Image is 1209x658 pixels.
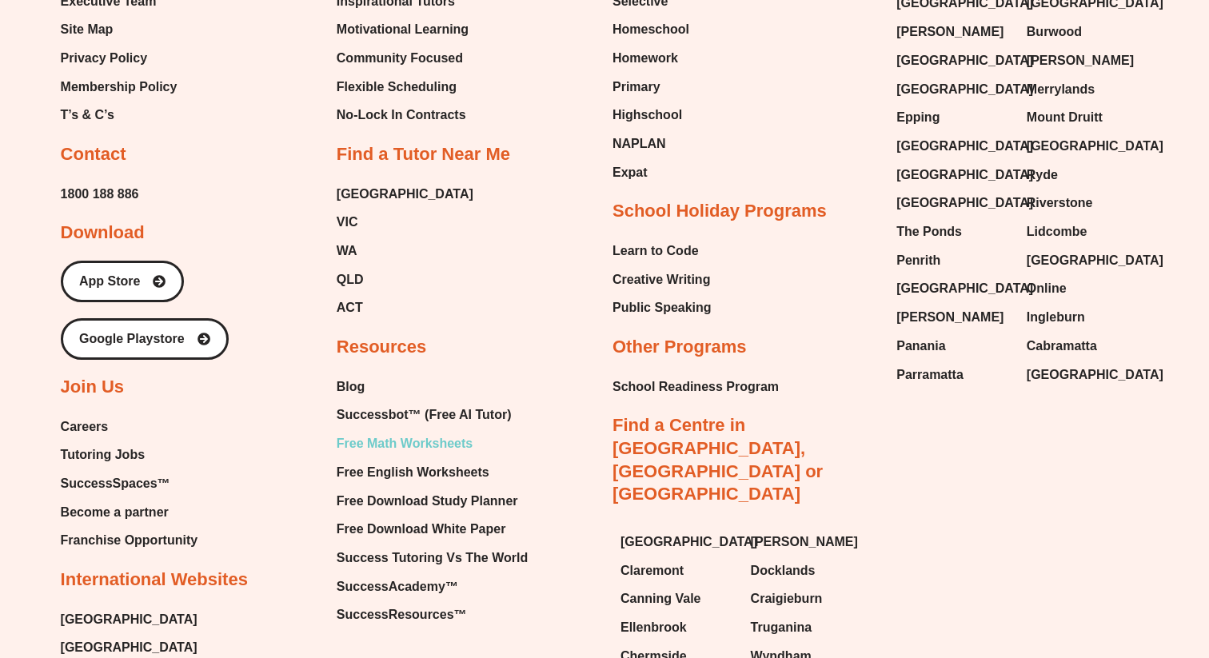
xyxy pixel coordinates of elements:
span: Epping [896,106,940,130]
span: Learn to Code [612,239,699,263]
span: Creative Writing [612,268,710,292]
span: Mount Druitt [1027,106,1103,130]
span: Primary [612,75,660,99]
span: Highschool [612,103,682,127]
a: Ellenbrook [620,616,735,640]
a: [GEOGRAPHIC_DATA] [61,608,198,632]
a: Creative Writing [612,268,712,292]
span: T’s & C’s [61,103,114,127]
span: Free Download Study Planner [337,489,518,513]
span: [GEOGRAPHIC_DATA] [896,163,1033,187]
a: School Readiness Program [612,375,779,399]
a: Careers [61,415,198,439]
a: SuccessResources™ [337,603,528,627]
span: Parramatta [896,363,964,387]
span: Blog [337,375,365,399]
a: Find a Centre in [GEOGRAPHIC_DATA], [GEOGRAPHIC_DATA] or [GEOGRAPHIC_DATA] [612,415,823,504]
span: Homework [612,46,678,70]
a: Homeschool [612,18,689,42]
span: 1800 188 886 [61,182,139,206]
a: Success Tutoring Vs The World [337,546,528,570]
a: Site Map [61,18,178,42]
a: Parramatta [896,363,1011,387]
a: Free Math Worksheets [337,432,528,456]
div: Chat Widget [935,477,1209,658]
a: Riverstone [1027,191,1141,215]
h2: Resources [337,336,427,359]
a: Epping [896,106,1011,130]
span: ACT [337,296,363,320]
a: Ryde [1027,163,1141,187]
a: The Ponds [896,220,1011,244]
h2: Contact [61,143,126,166]
span: No-Lock In Contracts [337,103,466,127]
a: ACT [337,296,473,320]
span: Merrylands [1027,78,1095,102]
a: [GEOGRAPHIC_DATA] [896,277,1011,301]
h2: Other Programs [612,336,747,359]
span: [PERSON_NAME] [896,20,1004,44]
a: [GEOGRAPHIC_DATA] [896,134,1011,158]
a: Homework [612,46,689,70]
span: Flexible Scheduling [337,75,457,99]
span: Docklands [751,559,816,583]
a: Free Download Study Planner [337,489,528,513]
a: Canning Vale [620,587,735,611]
span: Community Focused [337,46,463,70]
a: Blog [337,375,528,399]
a: Franchise Opportunity [61,528,198,552]
span: Motivational Learning [337,18,469,42]
a: Learn to Code [612,239,712,263]
a: Merrylands [1027,78,1141,102]
span: Ellenbrook [620,616,687,640]
a: Online [1027,277,1141,301]
span: [GEOGRAPHIC_DATA] [1027,134,1163,158]
a: VIC [337,210,473,234]
a: WA [337,239,473,263]
a: Google Playstore [61,318,229,360]
a: [GEOGRAPHIC_DATA] [1027,249,1141,273]
a: Public Speaking [612,296,712,320]
span: NAPLAN [612,132,666,156]
a: Penrith [896,249,1011,273]
h2: Join Us [61,376,124,399]
a: App Store [61,261,184,302]
span: [PERSON_NAME] [896,305,1004,329]
a: QLD [337,268,473,292]
a: SuccessAcademy™ [337,575,528,599]
span: Truganina [751,616,812,640]
span: Free English Worksheets [337,461,489,485]
a: Cabramatta [1027,334,1141,358]
span: QLD [337,268,364,292]
a: Expat [612,161,689,185]
a: [GEOGRAPHIC_DATA] [896,49,1011,73]
a: Highschool [612,103,689,127]
a: [GEOGRAPHIC_DATA] [896,163,1011,187]
span: [GEOGRAPHIC_DATA] [620,530,757,554]
a: Community Focused [337,46,473,70]
span: Expat [612,161,648,185]
span: Ryde [1027,163,1058,187]
span: Free Download White Paper [337,517,506,541]
span: Site Map [61,18,114,42]
a: Tutoring Jobs [61,443,198,467]
a: Motivational Learning [337,18,473,42]
a: [PERSON_NAME] [751,530,865,554]
a: T’s & C’s [61,103,178,127]
a: Successbot™ (Free AI Tutor) [337,403,528,427]
a: Burwood [1027,20,1141,44]
a: Panania [896,334,1011,358]
a: Craigieburn [751,587,865,611]
span: [GEOGRAPHIC_DATA] [1027,249,1163,273]
span: Panania [896,334,945,358]
a: Membership Policy [61,75,178,99]
a: Become a partner [61,500,198,524]
span: Free Math Worksheets [337,432,473,456]
span: Online [1027,277,1067,301]
span: [GEOGRAPHIC_DATA] [896,134,1033,158]
span: Successbot™ (Free AI Tutor) [337,403,512,427]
